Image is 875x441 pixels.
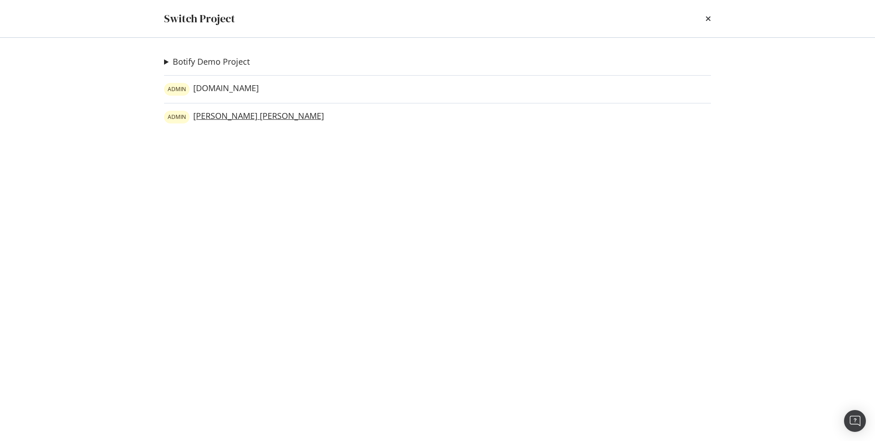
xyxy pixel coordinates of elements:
div: warning label [164,83,190,96]
a: warning label[DOMAIN_NAME] [164,83,259,96]
a: warning label[PERSON_NAME] [PERSON_NAME] [164,111,324,123]
div: warning label [164,111,190,123]
div: Open Intercom Messenger [844,410,866,432]
span: ADMIN [168,87,186,92]
summary: Botify Demo Project [164,56,250,68]
div: Switch Project [164,11,235,26]
div: times [705,11,711,26]
span: ADMIN [168,114,186,120]
a: Botify Demo Project [173,57,250,67]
